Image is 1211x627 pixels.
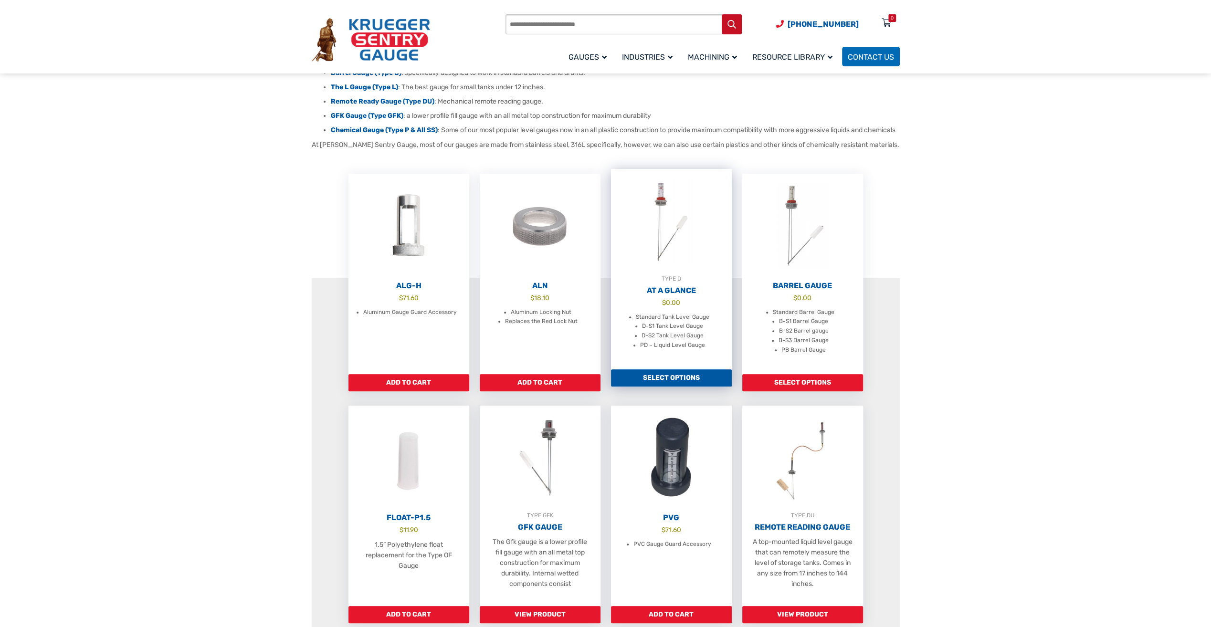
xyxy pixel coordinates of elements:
[348,513,469,522] h2: Float-P1.5
[480,511,600,520] div: TYPE GFK
[779,336,829,345] li: B-S3 Barrel Gauge
[642,331,704,341] li: D-S2 Tank Level Gauge
[489,537,591,589] p: The Gfk gauge is a lower profile fill gauge with an all metal top construction for maximum durabi...
[633,540,711,549] li: PVC Gauge Guard Accessory
[530,294,534,302] span: $
[611,169,732,274] img: At A Glance
[622,52,673,62] span: Industries
[480,281,600,291] h2: ALN
[742,406,863,606] a: TYPE DURemote Reading Gauge A top-mounted liquid level gauge that can remotely measure the level ...
[480,374,600,391] a: Add to cart: “ALN”
[742,174,863,374] a: Barrel Gauge $0.00 Standard Barrel Gauge B-S1 Barrel Gauge B-S2 Barrel gauge B-S3 Barrel Gauge PB...
[636,313,709,322] li: Standard Tank Level Gauge
[611,274,732,283] div: TYPE D
[742,511,863,520] div: TYPE DU
[511,308,571,317] li: Aluminum Locking Nut
[752,52,832,62] span: Resource Library
[331,111,900,121] li: : a lower profile fill gauge with an all metal top construction for maximum durability
[781,345,826,355] li: PB Barrel Gauge
[348,174,469,374] a: ALG-H $71.60 Aluminum Gauge Guard Accessory
[742,374,863,391] a: Add to cart: “Barrel Gauge”
[312,140,900,150] p: At [PERSON_NAME] Sentry Gauge, most of our gauges are made from stainless steel, 316L specificall...
[779,317,828,326] li: B-S1 Barrel Gauge
[662,526,665,533] span: $
[779,326,829,336] li: B-S2 Barrel gauge
[331,125,900,135] li: : Some of our most popular level gauges now in an all plastic construction to provide maximum com...
[400,526,418,533] bdi: 11.90
[480,606,600,623] a: Read more about “GFK Gauge”
[399,294,403,302] span: $
[480,406,600,511] img: GFK Gauge
[480,174,600,279] img: ALN
[640,341,705,350] li: PD – Liquid Level Gauge
[331,97,900,106] li: : Mechanical remote reading gauge.
[480,406,600,606] a: TYPE GFKGFK Gauge The Gfk gauge is a lower profile fill gauge with an all metal top construction ...
[611,406,732,606] a: PVG $71.60 PVC Gauge Guard Accessory
[688,52,737,62] span: Machining
[773,308,834,317] li: Standard Barrel Gauge
[747,45,842,68] a: Resource Library
[848,52,894,62] span: Contact Us
[348,406,469,606] a: Float-P1.5 $11.90 1.5” Polyethylene float replacement for the Type OF Gauge
[348,606,469,623] a: Add to cart: “Float-P1.5”
[788,20,859,29] span: [PHONE_NUMBER]
[611,169,732,369] a: TYPE DAt A Glance $0.00 Standard Tank Level Gauge D-S1 Tank Level Gauge D-S2 Tank Level Gauge PD ...
[611,369,732,387] a: Add to cart: “At A Glance”
[505,317,578,326] li: Replaces the Red Lock Nut
[363,308,457,317] li: Aluminum Gauge Guard Accessory
[611,606,732,623] a: Add to cart: “PVG”
[776,18,859,30] a: Phone Number (920) 434-8860
[530,294,549,302] bdi: 18.10
[611,286,732,295] h2: At A Glance
[331,97,434,105] a: Remote Ready Gauge (Type DU)
[331,83,398,91] a: The L Gauge (Type L)
[358,540,460,571] p: 1.5” Polyethylene float replacement for the Type OF Gauge
[842,47,900,66] a: Contact Us
[742,406,863,511] img: Remote Reading Gauge
[611,406,732,511] img: PVG
[331,83,900,92] li: : The best gauge for small tanks under 12 inches.
[348,174,469,279] img: ALG-OF
[682,45,747,68] a: Machining
[331,126,438,134] a: Chemical Gauge (Type P & All SS)
[348,281,469,291] h2: ALG-H
[480,522,600,532] h2: GFK Gauge
[742,606,863,623] a: Read more about “Remote Reading Gauge”
[642,322,703,331] li: D-S1 Tank Level Gauge
[891,14,894,22] div: 0
[662,299,680,306] bdi: 0.00
[742,522,863,532] h2: Remote Reading Gauge
[569,52,607,62] span: Gauges
[312,18,430,62] img: Krueger Sentry Gauge
[793,294,797,302] span: $
[662,299,666,306] span: $
[563,45,616,68] a: Gauges
[752,537,853,589] p: A top-mounted liquid level gauge that can remotely measure the level of storage tanks. Comes in a...
[616,45,682,68] a: Industries
[742,174,863,279] img: Barrel Gauge
[742,281,863,291] h2: Barrel Gauge
[480,174,600,374] a: ALN $18.10 Aluminum Locking Nut Replaces the Red Lock Nut
[348,374,469,391] a: Add to cart: “ALG-H”
[662,526,681,533] bdi: 71.60
[793,294,811,302] bdi: 0.00
[331,112,403,120] a: GFK Gauge (Type GFK)
[348,406,469,511] img: Float-P1.5
[611,513,732,522] h2: PVG
[399,294,419,302] bdi: 71.60
[400,526,403,533] span: $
